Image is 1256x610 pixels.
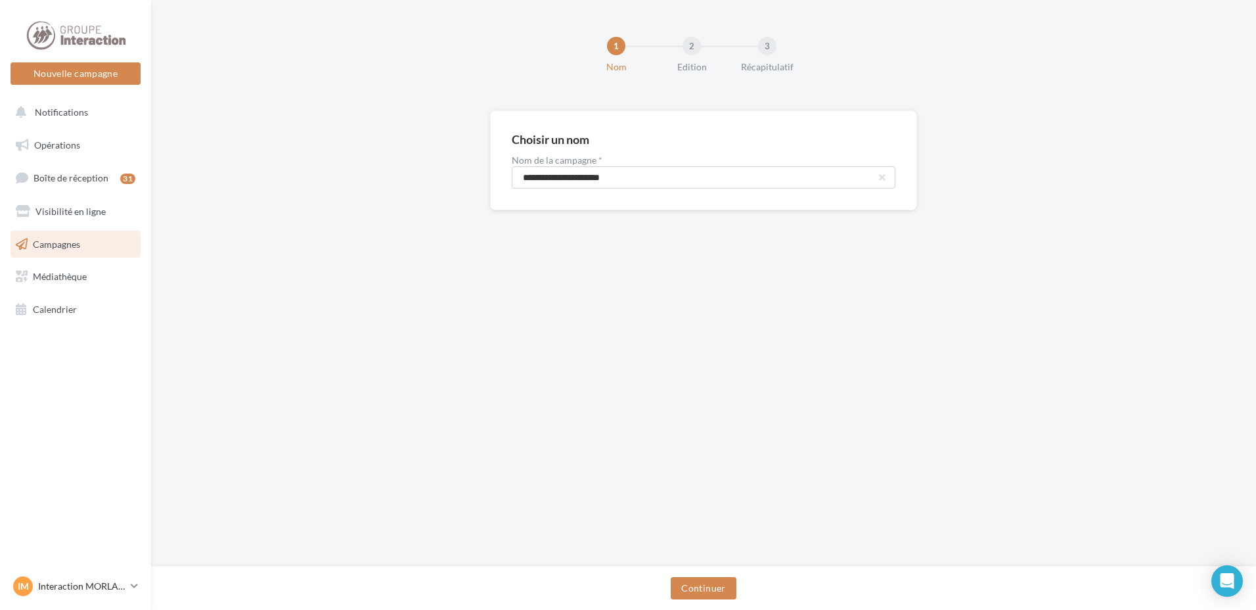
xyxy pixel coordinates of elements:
span: Médiathèque [33,271,87,282]
div: 31 [120,174,135,184]
span: Campagnes [33,238,80,249]
span: IM [18,580,29,593]
span: Visibilité en ligne [35,206,106,217]
a: Visibilité en ligne [8,198,143,225]
div: Open Intercom Messenger [1211,565,1243,597]
a: Campagnes [8,231,143,258]
span: Calendrier [33,304,77,315]
div: Edition [650,60,734,74]
span: Notifications [35,106,88,118]
button: Nouvelle campagne [11,62,141,85]
a: Médiathèque [8,263,143,291]
div: 2 [683,37,701,55]
a: Opérations [8,131,143,159]
span: Boîte de réception [34,172,108,183]
div: Récapitulatif [725,60,809,74]
a: Calendrier [8,296,143,323]
div: Nom [574,60,658,74]
label: Nom de la campagne * [512,156,895,165]
div: 1 [607,37,625,55]
a: Boîte de réception31 [8,164,143,192]
a: IM Interaction MORLAIX [11,574,141,599]
button: Notifications [8,99,138,126]
span: Opérations [34,139,80,151]
p: Interaction MORLAIX [38,580,125,593]
div: Choisir un nom [512,133,589,145]
div: 3 [758,37,776,55]
button: Continuer [671,577,736,599]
